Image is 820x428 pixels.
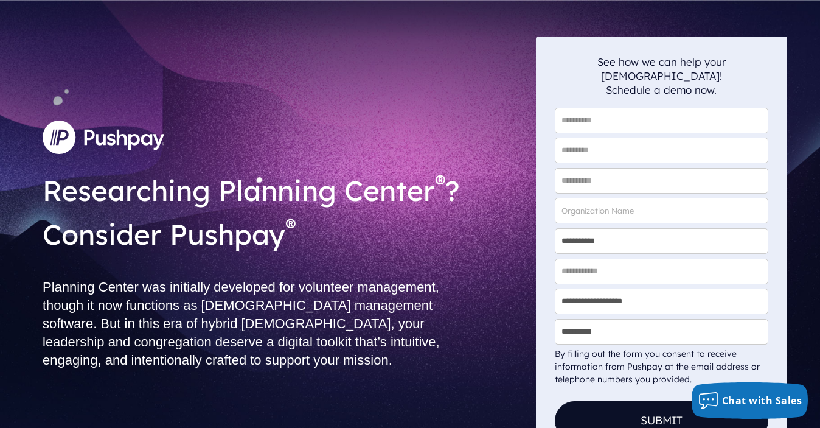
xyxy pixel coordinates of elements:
input: Organization Name [555,198,768,223]
span: Chat with Sales [722,394,802,407]
button: Chat with Sales [692,382,808,419]
p: See how we can help your [DEMOGRAPHIC_DATA]! Schedule a demo now. [555,55,768,97]
h2: Planning Center was initially developed for volunteer management, though it now functions as [DEM... [43,268,526,379]
h1: Researching Planning Center ? Consider Pushpay [43,159,526,259]
sup: ® [435,169,445,195]
sup: ® [285,212,296,239]
div: By filling out the form you consent to receive information from Pushpay at the email address or t... [555,348,768,386]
